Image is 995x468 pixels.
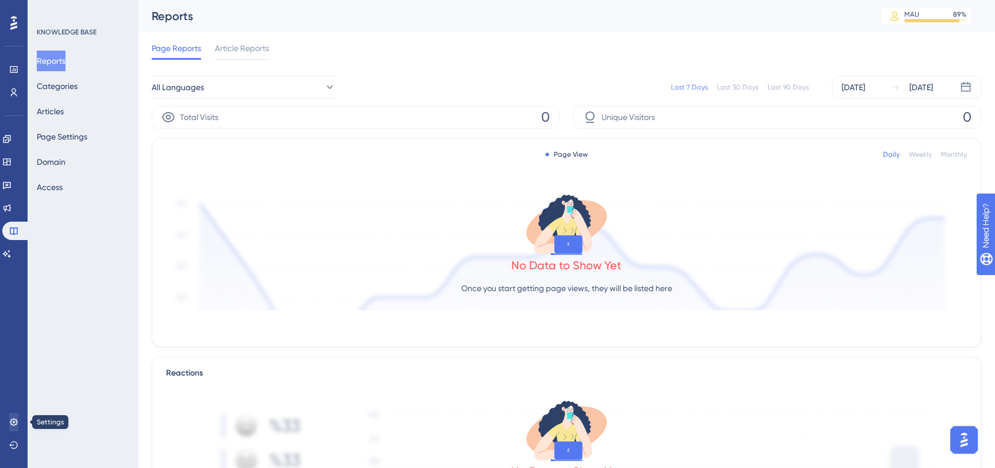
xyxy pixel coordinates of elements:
[180,110,218,124] span: Total Visits
[152,80,204,94] span: All Languages
[953,10,966,19] div: 89 %
[909,80,933,94] div: [DATE]
[152,41,201,55] span: Page Reports
[768,83,809,92] div: Last 90 Days
[511,257,622,273] div: No Data to Show Yet
[941,150,967,159] div: Monthly
[166,366,967,380] div: Reactions
[909,150,932,159] div: Weekly
[601,110,655,124] span: Unique Visitors
[27,3,72,17] span: Need Help?
[37,152,65,172] button: Domain
[546,150,588,159] div: Page View
[947,423,981,457] iframe: UserGuiding AI Assistant Launcher
[37,51,65,71] button: Reports
[541,108,550,126] span: 0
[717,83,758,92] div: Last 30 Days
[842,80,865,94] div: [DATE]
[215,41,269,55] span: Article Reports
[461,281,672,295] p: Once you start getting page views, they will be listed here
[152,76,335,99] button: All Languages
[152,8,851,24] div: Reports
[37,126,87,147] button: Page Settings
[37,177,63,198] button: Access
[37,28,97,37] div: KNOWLEDGE BASE
[904,10,919,19] div: MAU
[37,101,64,122] button: Articles
[671,83,708,92] div: Last 7 Days
[963,108,971,126] span: 0
[37,76,78,96] button: Categories
[883,150,900,159] div: Daily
